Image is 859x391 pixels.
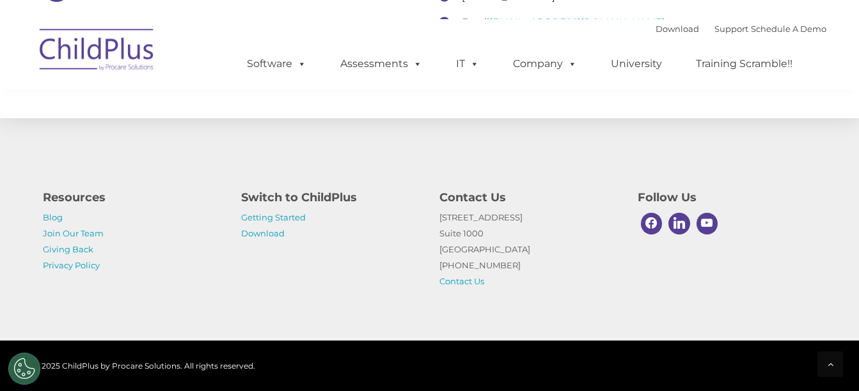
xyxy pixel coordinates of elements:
font: | [656,24,826,34]
h4: Follow Us [638,188,817,206]
a: Software [234,51,319,77]
img: ChildPlus by Procare Solutions [33,20,161,84]
a: Download [656,24,699,34]
a: Giving Back [43,244,93,254]
a: Privacy Policy [43,260,100,270]
a: University [598,51,675,77]
a: Facebook [638,210,666,238]
a: Youtube [693,210,721,238]
h4: Resources [43,188,222,206]
h4: Switch to ChildPlus [241,188,420,206]
a: Blog [43,212,63,222]
a: Getting Started [241,212,306,222]
p: [STREET_ADDRESS] Suite 1000 [GEOGRAPHIC_DATA] [PHONE_NUMBER] [439,210,619,289]
a: Join Our Team [43,228,104,238]
li: Email [439,13,817,32]
span: © 2025 ChildPlus by Procare Solutions. All rights reserved. [33,361,255,371]
a: Training Scramble!! [683,51,805,77]
a: Assessments [327,51,435,77]
iframe: Chat Widget [650,253,859,391]
button: Cookies Settings [8,353,40,385]
a: Support [714,24,748,34]
a: Linkedin [665,210,693,238]
a: Download [241,228,285,238]
a: Company [500,51,590,77]
a: Contact Us [439,276,484,286]
h4: Contact Us [439,188,619,206]
a: Schedule A Demo [751,24,826,34]
a: [EMAIL_ADDRESS][DOMAIN_NAME] [489,16,665,28]
a: IT [443,51,492,77]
